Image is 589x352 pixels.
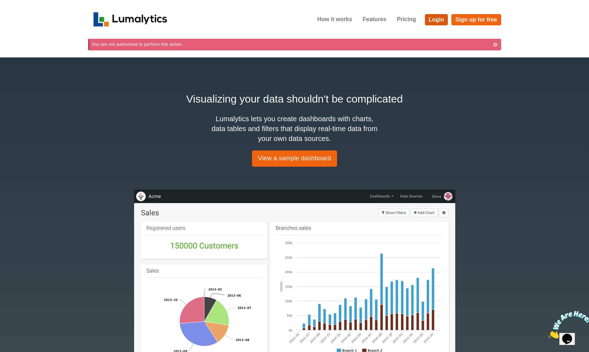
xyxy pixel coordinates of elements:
a: Pricing [391,11,421,28]
a: Login [425,14,448,25]
div: You are not authorized to perform this action. [92,41,500,48]
a: Features [357,11,392,28]
img: logo_v2-f34f87db3d4d9f5311d6c47995059ad6168825a3e1eb260e01c8041e89355404.png [94,12,167,26]
a: Sign up for free [451,14,501,25]
h4: Lumalytics lets you create dashboards with charts, data tables and filters that display real-time... [210,114,379,143]
iframe: chat widget [545,308,589,341]
h2: Visualizing your data shouldn't be complicated [94,91,496,107]
img: Chat attention grabber [3,3,47,31]
a: How it works [312,11,357,28]
a: View a sample dashboard [252,150,337,167]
